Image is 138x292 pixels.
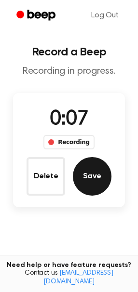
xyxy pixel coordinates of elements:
a: Beep [10,6,64,25]
a: Log Out [82,4,128,27]
p: Recording in progress. [8,66,130,78]
button: Delete Audio Record [27,157,65,196]
span: 0:07 [50,109,88,130]
span: Contact us [6,269,132,286]
div: Recording [43,135,94,149]
a: [EMAIL_ADDRESS][DOMAIN_NAME] [43,270,113,285]
button: Save Audio Record [73,157,111,196]
h1: Record a Beep [8,46,130,58]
